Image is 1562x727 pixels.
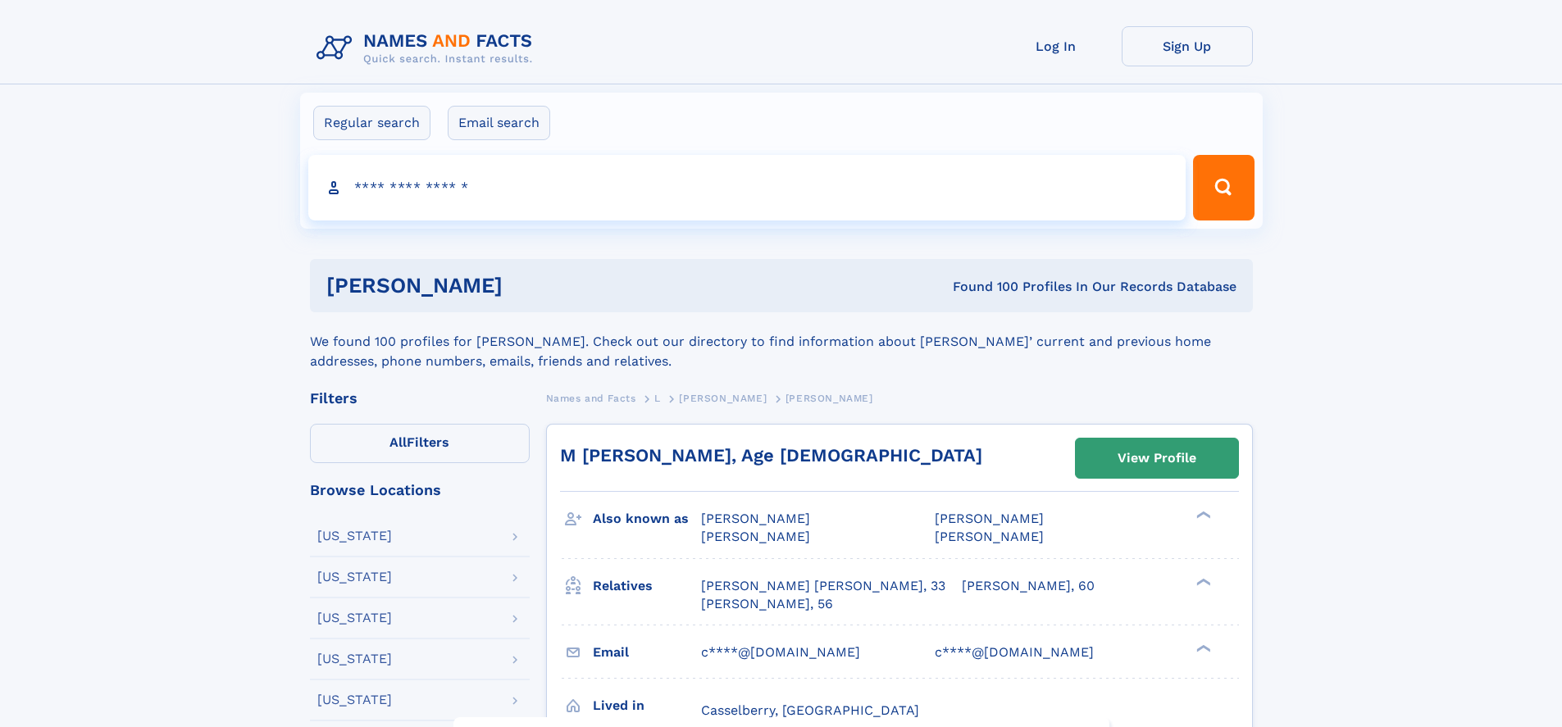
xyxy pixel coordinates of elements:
[1122,26,1253,66] a: Sign Up
[701,511,810,526] span: [PERSON_NAME]
[1076,438,1238,478] a: View Profile
[1192,643,1212,653] div: ❯
[701,702,919,718] span: Casselberry, [GEOGRAPHIC_DATA]
[326,275,728,296] h1: [PERSON_NAME]
[1192,510,1212,520] div: ❯
[546,388,636,408] a: Names and Facts
[701,577,945,595] a: [PERSON_NAME] [PERSON_NAME], 33
[1193,155,1254,220] button: Search Button
[679,393,767,404] span: [PERSON_NAME]
[593,572,701,600] h3: Relatives
[310,391,530,406] div: Filters
[654,393,661,404] span: L
[1118,439,1196,477] div: View Profile
[310,483,530,498] div: Browse Locations
[990,26,1122,66] a: Log In
[448,106,550,140] label: Email search
[786,393,873,404] span: [PERSON_NAME]
[593,692,701,720] h3: Lived in
[317,652,392,666] div: [US_STATE]
[727,278,1236,296] div: Found 100 Profiles In Our Records Database
[317,611,392,625] div: [US_STATE]
[1192,576,1212,587] div: ❯
[308,155,1186,220] input: search input
[310,26,546,70] img: Logo Names and Facts
[317,693,392,707] div: [US_STATE]
[593,638,701,666] h3: Email
[962,577,1095,595] a: [PERSON_NAME], 60
[679,388,767,408] a: [PERSON_NAME]
[310,424,530,463] label: Filters
[560,445,982,466] a: M [PERSON_NAME], Age [DEMOGRAPHIC_DATA]
[593,505,701,533] h3: Also known as
[310,312,1253,371] div: We found 100 profiles for [PERSON_NAME]. Check out our directory to find information about [PERSO...
[317,570,392,584] div: [US_STATE]
[313,106,430,140] label: Regular search
[935,511,1044,526] span: [PERSON_NAME]
[701,595,833,613] a: [PERSON_NAME], 56
[701,529,810,544] span: [PERSON_NAME]
[389,434,407,450] span: All
[935,529,1044,544] span: [PERSON_NAME]
[654,388,661,408] a: L
[317,529,392,543] div: [US_STATE]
